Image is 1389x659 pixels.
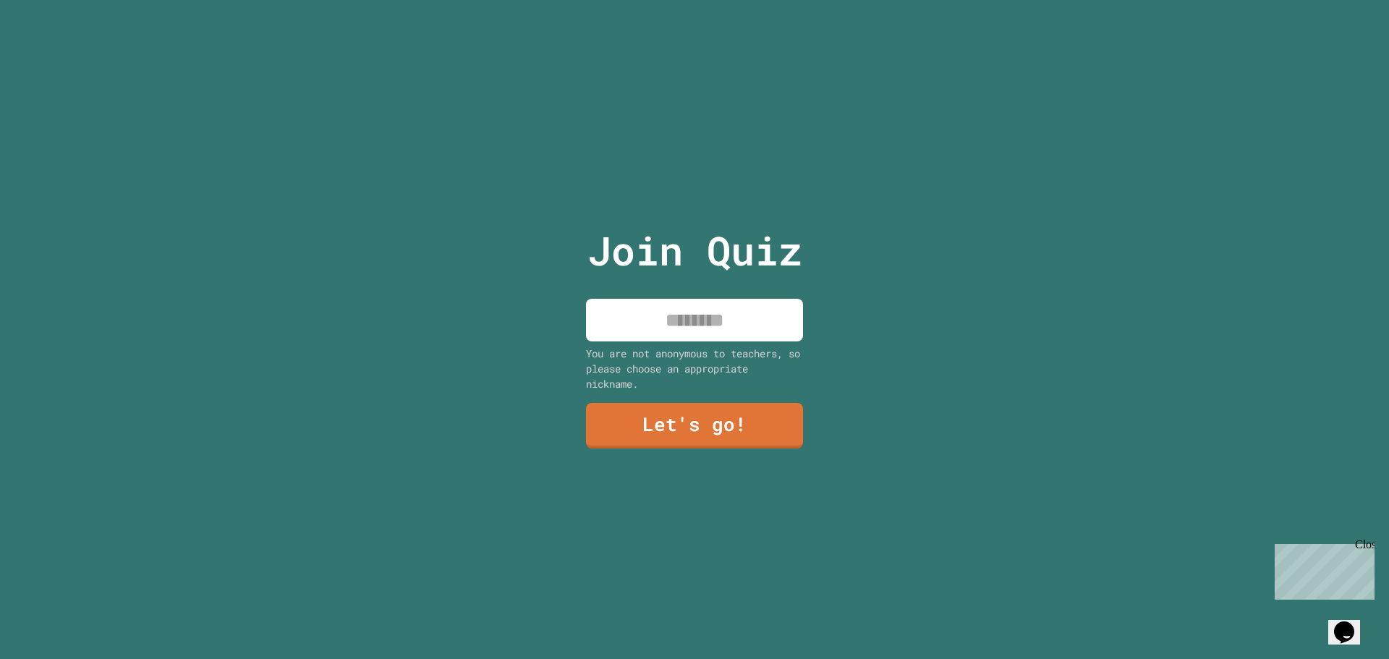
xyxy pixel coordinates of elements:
[586,403,803,448] a: Let's go!
[1328,601,1375,645] iframe: chat widget
[587,221,802,281] p: Join Quiz
[586,346,803,391] div: You are not anonymous to teachers, so please choose an appropriate nickname.
[6,6,100,92] div: Chat with us now!Close
[1269,538,1375,600] iframe: chat widget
